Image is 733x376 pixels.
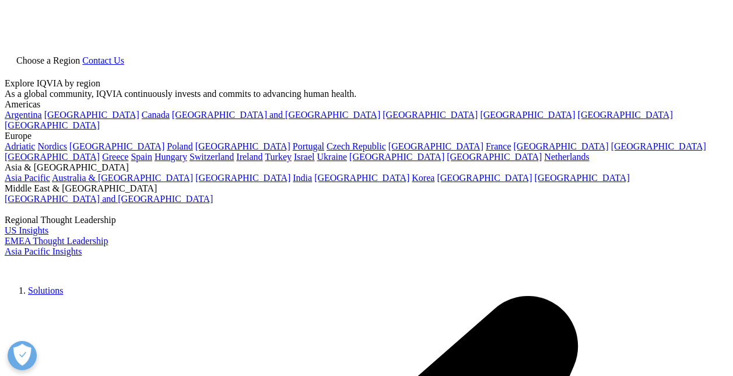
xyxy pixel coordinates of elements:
[294,152,315,162] a: Israel
[447,152,542,162] a: [GEOGRAPHIC_DATA]
[611,141,706,151] a: [GEOGRAPHIC_DATA]
[5,110,42,120] a: Argentina
[544,152,589,162] a: Netherlands
[5,120,100,130] a: [GEOGRAPHIC_DATA]
[293,173,312,183] a: India
[5,236,108,246] a: EMEA Thought Leadership
[514,141,609,151] a: [GEOGRAPHIC_DATA]
[578,110,673,120] a: [GEOGRAPHIC_DATA]
[5,89,728,99] div: As a global community, IQVIA continuously invests and commits to advancing human health.
[5,99,728,110] div: Americas
[8,341,37,370] button: Open Preferences
[102,152,128,162] a: Greece
[82,55,124,65] a: Contact Us
[327,141,386,151] a: Czech Republic
[5,225,48,235] a: US Insights
[265,152,292,162] a: Turkey
[5,183,728,194] div: Middle East & [GEOGRAPHIC_DATA]
[5,141,35,151] a: Adriatic
[28,286,63,295] a: Solutions
[131,152,152,162] a: Spain
[5,162,728,173] div: Asia & [GEOGRAPHIC_DATA]
[195,141,290,151] a: [GEOGRAPHIC_DATA]
[480,110,575,120] a: [GEOGRAPHIC_DATA]
[167,141,192,151] a: Poland
[155,152,187,162] a: Hungary
[195,173,290,183] a: [GEOGRAPHIC_DATA]
[5,215,728,225] div: Regional Thought Leadership
[44,110,139,120] a: [GEOGRAPHIC_DATA]
[437,173,532,183] a: [GEOGRAPHIC_DATA]
[142,110,170,120] a: Canada
[293,141,324,151] a: Portugal
[5,257,98,274] img: IQVIA Healthcare Information Technology and Pharma Clinical Research Company
[535,173,630,183] a: [GEOGRAPHIC_DATA]
[383,110,478,120] a: [GEOGRAPHIC_DATA]
[5,246,82,256] a: Asia Pacific Insights
[69,141,164,151] a: [GEOGRAPHIC_DATA]
[236,152,262,162] a: Ireland
[52,173,193,183] a: Australia & [GEOGRAPHIC_DATA]
[349,152,444,162] a: [GEOGRAPHIC_DATA]
[16,55,80,65] span: Choose a Region
[5,78,728,89] div: Explore IQVIA by region
[5,173,50,183] a: Asia Pacific
[190,152,234,162] a: Switzerland
[5,152,100,162] a: [GEOGRAPHIC_DATA]
[314,173,409,183] a: [GEOGRAPHIC_DATA]
[37,141,67,151] a: Nordics
[5,194,213,204] a: [GEOGRAPHIC_DATA] and [GEOGRAPHIC_DATA]
[5,131,728,141] div: Europe
[412,173,434,183] a: Korea
[317,152,348,162] a: Ukraine
[486,141,511,151] a: France
[172,110,380,120] a: [GEOGRAPHIC_DATA] and [GEOGRAPHIC_DATA]
[388,141,483,151] a: [GEOGRAPHIC_DATA]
